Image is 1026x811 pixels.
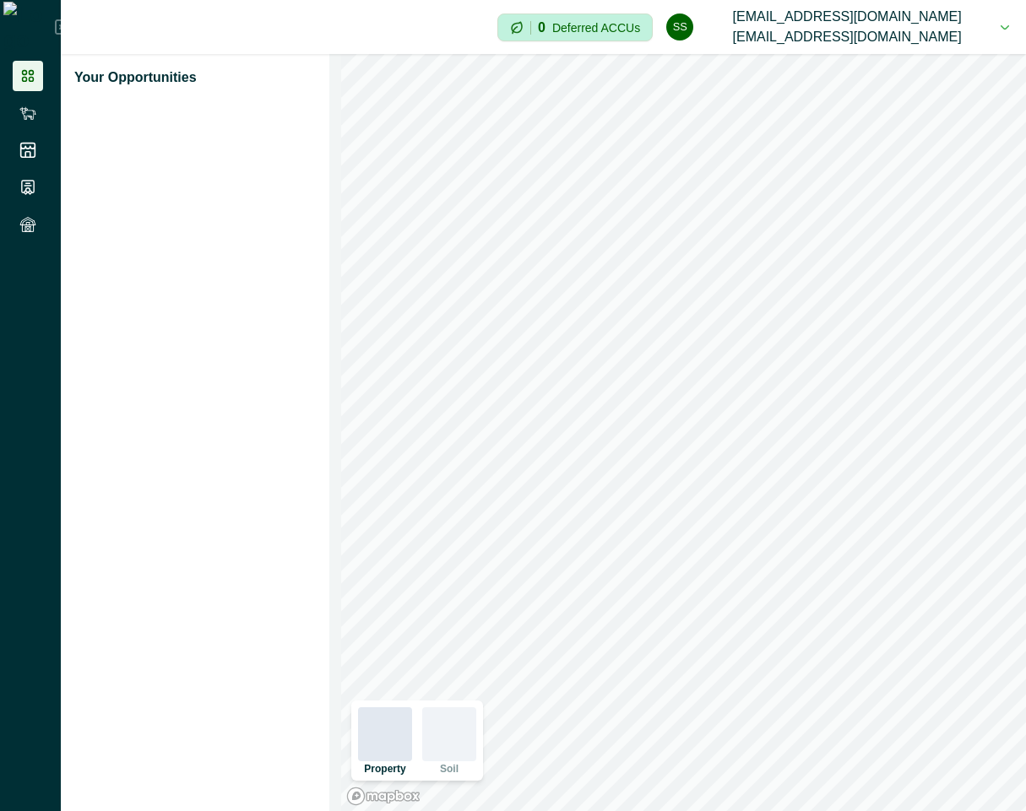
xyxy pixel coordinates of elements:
p: Your Opportunities [74,68,197,88]
p: Property [364,764,405,774]
a: Mapbox logo [346,787,421,806]
img: Logo [3,2,55,52]
p: Deferred ACCUs [552,21,640,34]
p: 0 [538,21,546,35]
p: Soil [440,764,459,774]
